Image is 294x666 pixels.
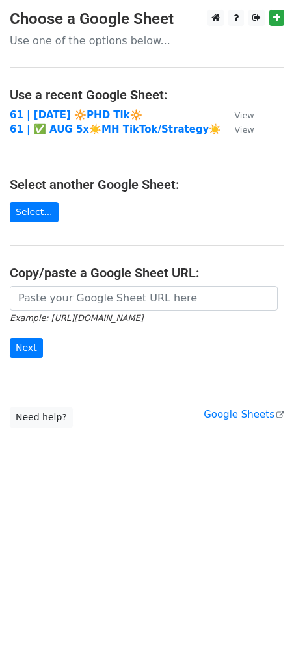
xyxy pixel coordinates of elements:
a: Google Sheets [204,409,284,420]
a: 61 | [DATE] 🔆PHD Tik🔆 [10,109,142,121]
h4: Use a recent Google Sheet: [10,87,284,103]
small: Example: [URL][DOMAIN_NAME] [10,313,143,323]
small: View [234,110,254,120]
a: View [221,109,254,121]
a: Need help? [10,407,73,428]
a: 61 | ✅ AUG 5x☀️MH TikTok/Strategy☀️ [10,123,221,135]
h4: Copy/paste a Google Sheet URL: [10,265,284,281]
h4: Select another Google Sheet: [10,177,284,192]
p: Use one of the options below... [10,34,284,47]
small: View [234,125,254,134]
input: Next [10,338,43,358]
input: Paste your Google Sheet URL here [10,286,278,311]
h3: Choose a Google Sheet [10,10,284,29]
a: Select... [10,202,59,222]
a: View [221,123,254,135]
